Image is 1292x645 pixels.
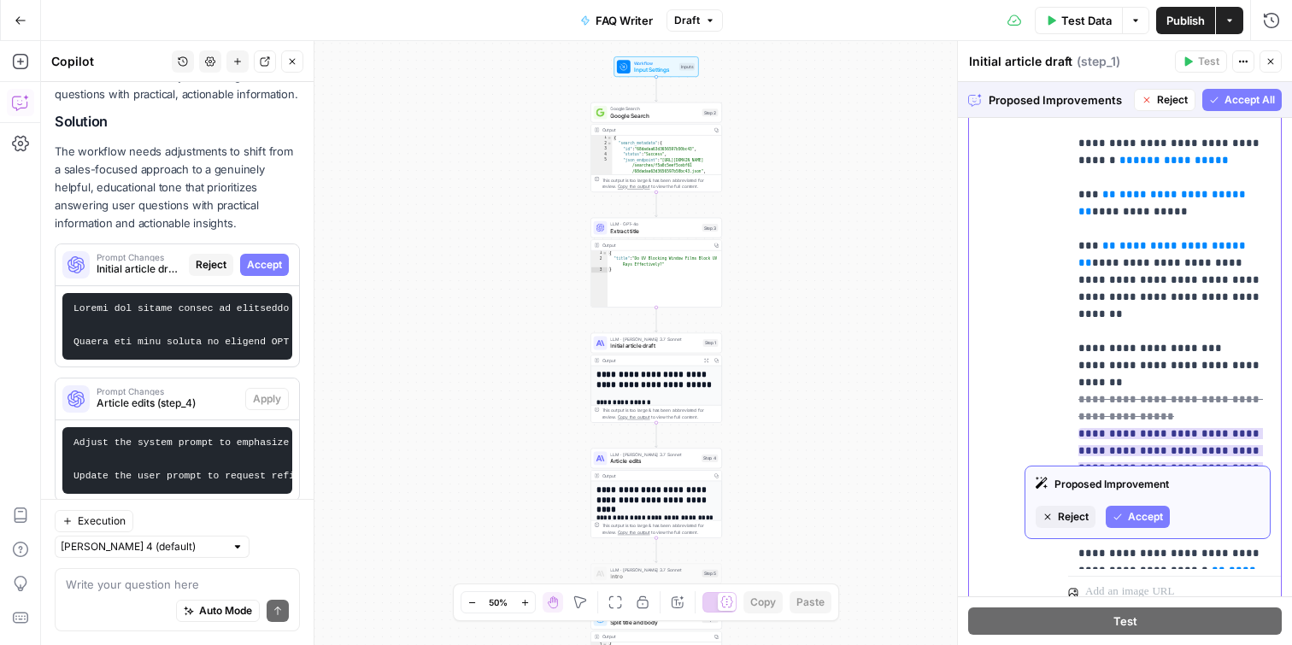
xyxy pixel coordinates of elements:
[602,472,709,479] div: Output
[602,407,719,420] div: This output is too large & has been abbreviated for review. to view the full content.
[610,226,698,235] span: Extract title
[634,66,676,74] span: Input Settings
[591,146,613,151] div: 3
[1061,12,1112,29] span: Test Data
[97,387,238,396] span: Prompt Changes
[602,357,699,364] div: Output
[1036,477,1260,492] div: Proposed Improvement
[97,396,238,411] span: Article edits (step_4)
[790,591,831,613] button: Paste
[55,510,133,532] button: Execution
[602,126,709,133] div: Output
[590,103,722,192] div: Google SearchGoogle SearchStep 2Output{ "search_metadata":{ "id":"68dadaa63d3656597b50bc43", "sta...
[702,570,719,578] div: Step 5
[610,342,699,350] span: Initial article draft
[1224,92,1275,108] span: Accept All
[743,591,783,613] button: Copy
[1036,506,1095,528] button: Reject
[489,595,508,609] span: 50%
[591,250,608,255] div: 1
[61,538,225,555] input: Claude Sonnet 4 (default)
[655,423,658,448] g: Edge from step_1 to step_4
[1156,7,1215,34] button: Publish
[655,192,658,217] g: Edge from step_2 to step_3
[1175,50,1227,73] button: Test
[703,339,719,347] div: Step 1
[189,254,233,276] button: Reject
[240,254,289,276] button: Accept
[655,538,658,563] g: Edge from step_4 to step_5
[610,111,698,120] span: Google Search
[610,336,699,343] span: LLM · [PERSON_NAME] 3.7 Sonnet
[591,141,613,146] div: 2
[969,53,1072,70] textarea: Initial article draft
[51,53,167,70] div: Copilot
[176,600,260,622] button: Auto Mode
[618,530,650,535] span: Copy the output
[199,603,252,619] span: Auto Mode
[618,414,650,419] span: Copy the output
[78,513,126,529] span: Execution
[590,563,722,583] div: LLM · [PERSON_NAME] 3.7 SonnetIntroStep 5
[570,7,663,34] button: FAQ Writer
[591,267,608,273] div: 3
[247,257,282,273] span: Accept
[1128,509,1163,525] span: Accept
[607,141,611,146] span: Toggle code folding, rows 2 through 12
[989,91,1127,108] span: Proposed Improvements
[1202,89,1282,111] button: Accept All
[1166,12,1205,29] span: Publish
[196,257,226,273] span: Reject
[796,595,825,610] span: Paste
[602,242,709,249] div: Output
[55,114,300,130] h2: Solution
[55,143,300,233] p: The workflow needs adjustments to shift from a sales-focused approach to a genuinely helpful, edu...
[1058,509,1089,525] span: Reject
[1157,92,1188,108] span: Reject
[253,391,281,407] span: Apply
[702,615,719,623] div: Step 6
[610,105,698,112] span: Google Search
[968,607,1282,635] button: Test
[602,250,607,255] span: Toggle code folding, rows 1 through 3
[610,572,698,581] span: Intro
[591,256,608,267] div: 2
[97,261,182,277] span: Initial article draft (step_1)
[610,451,698,458] span: LLM · [PERSON_NAME] 3.7 Sonnet
[610,618,698,626] span: Split title and body
[1077,53,1120,70] span: ( step_1 )
[610,220,698,227] span: LLM · GPT-4o
[607,135,611,140] span: Toggle code folding, rows 1 through 361
[610,566,698,573] span: LLM · [PERSON_NAME] 3.7 Sonnet
[590,56,722,77] div: WorkflowInput SettingsInputs
[591,152,613,157] div: 4
[602,522,719,536] div: This output is too large & has been abbreviated for review. to view the full content.
[590,218,722,308] div: LLM · GPT-4oExtract titleStep 3Output{ "title":"Do UV Blocking Window Films Block UV Rays Effecti...
[602,177,719,191] div: This output is too large & has been abbreviated for review. to view the full content.
[1134,89,1195,111] button: Reject
[97,253,182,261] span: Prompt Changes
[618,184,650,189] span: Copy the output
[602,633,709,640] div: Output
[610,457,698,466] span: Article edits
[674,13,700,28] span: Draft
[245,388,289,410] button: Apply
[1106,506,1170,528] button: Accept
[750,595,776,610] span: Copy
[655,308,658,332] g: Edge from step_3 to step_1
[1113,613,1137,630] span: Test
[667,9,723,32] button: Draft
[591,135,613,140] div: 1
[679,63,695,71] div: Inputs
[655,77,658,102] g: Edge from start to step_2
[702,108,719,116] div: Step 2
[1035,7,1122,34] button: Test Data
[596,12,653,29] span: FAQ Writer
[591,157,613,173] div: 5
[702,224,719,232] div: Step 3
[1198,54,1219,69] span: Test
[634,60,676,67] span: Workflow
[702,454,718,462] div: Step 4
